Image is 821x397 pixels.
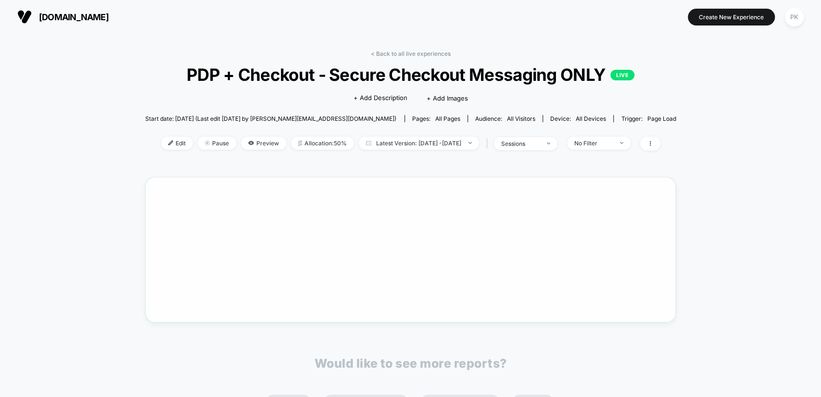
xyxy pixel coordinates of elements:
[366,141,371,145] img: calendar
[412,115,460,122] div: Pages:
[610,70,634,80] p: LIVE
[688,9,775,26] button: Create New Experience
[782,7,807,27] button: PK
[543,115,613,122] span: Device:
[198,137,236,150] span: Pause
[205,141,210,145] img: end
[168,141,173,145] img: edit
[435,115,460,122] span: all pages
[17,10,32,24] img: Visually logo
[315,356,507,371] p: Would like to see more reports?
[547,142,550,144] img: end
[621,115,676,122] div: Trigger:
[576,115,606,122] span: all devices
[39,12,109,22] span: [DOMAIN_NAME]
[161,137,193,150] span: Edit
[574,140,613,147] div: No Filter
[14,9,112,25] button: [DOMAIN_NAME]
[371,50,451,57] a: < Back to all live experiences
[427,94,468,102] span: + Add Images
[484,137,494,151] span: |
[620,142,623,144] img: end
[241,137,286,150] span: Preview
[298,141,302,146] img: rebalance
[785,8,804,26] div: PK
[468,142,472,144] img: end
[475,115,535,122] div: Audience:
[354,93,407,103] span: + Add Description
[172,64,649,85] span: PDP + Checkout - Secure Checkout Messaging ONLY
[145,115,396,122] span: Start date: [DATE] (Last edit [DATE] by [PERSON_NAME][EMAIL_ADDRESS][DOMAIN_NAME])
[291,137,354,150] span: Allocation: 50%
[507,115,535,122] span: All Visitors
[359,137,479,150] span: Latest Version: [DATE] - [DATE]
[501,140,540,147] div: sessions
[647,115,676,122] span: Page Load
